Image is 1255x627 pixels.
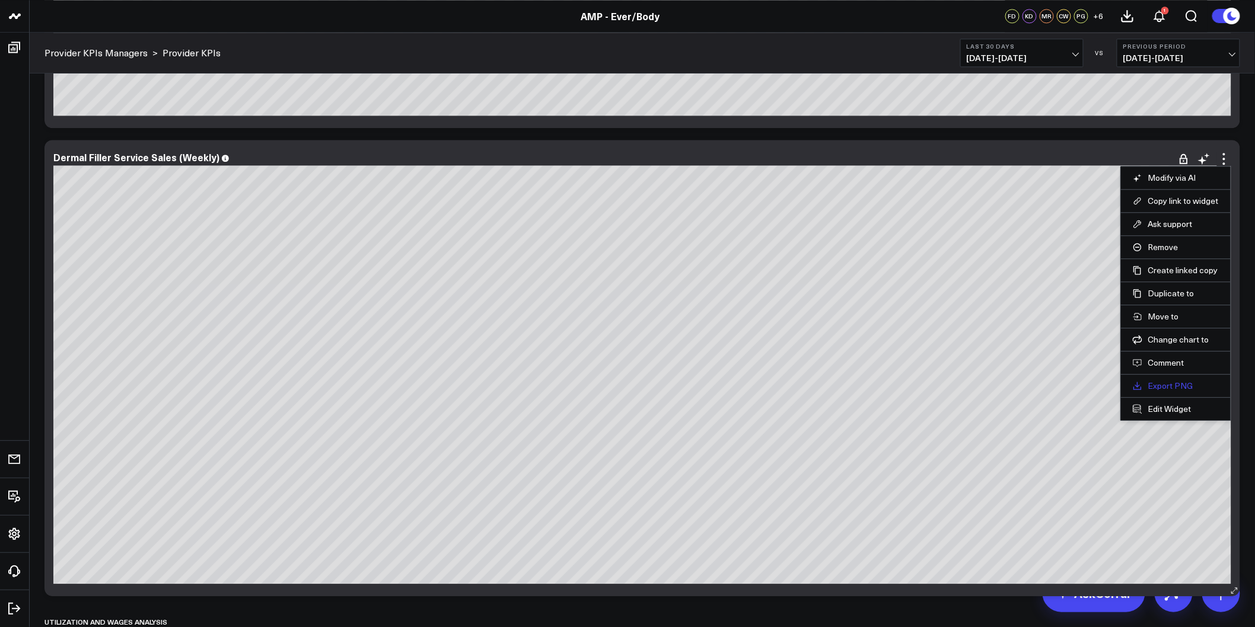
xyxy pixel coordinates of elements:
b: Last 30 Days [967,43,1077,50]
button: Copy link to widget [1133,196,1219,206]
div: > [44,46,158,59]
div: VS [1090,49,1111,56]
span: + 6 [1094,12,1104,20]
button: Ask support [1133,219,1219,229]
button: Previous Period[DATE]-[DATE] [1117,39,1240,67]
button: Move to [1133,311,1219,322]
button: Edit Widget [1133,404,1219,414]
span: [DATE] - [DATE] [967,53,1077,63]
div: PG [1074,9,1088,23]
a: Export PNG [1133,380,1219,391]
div: MR [1040,9,1054,23]
div: CW [1057,9,1071,23]
span: [DATE] - [DATE] [1123,53,1234,63]
a: AMP - Ever/Body [581,9,660,23]
div: KD [1023,9,1037,23]
button: Last 30 Days[DATE]-[DATE] [960,39,1084,67]
button: Create linked copy [1133,265,1219,276]
button: Duplicate to [1133,288,1219,299]
b: Previous Period [1123,43,1234,50]
div: Dermal Filler Service Sales (Weekly) [53,151,219,164]
div: 1 [1161,7,1169,14]
button: Comment [1133,357,1219,368]
button: Modify via AI [1133,172,1219,183]
button: Remove [1133,242,1219,252]
div: FD [1005,9,1020,23]
a: Provider KPIs [163,46,221,59]
a: Provider KPIs Managers [44,46,148,59]
button: Change chart to [1133,334,1219,345]
button: +6 [1091,9,1106,23]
